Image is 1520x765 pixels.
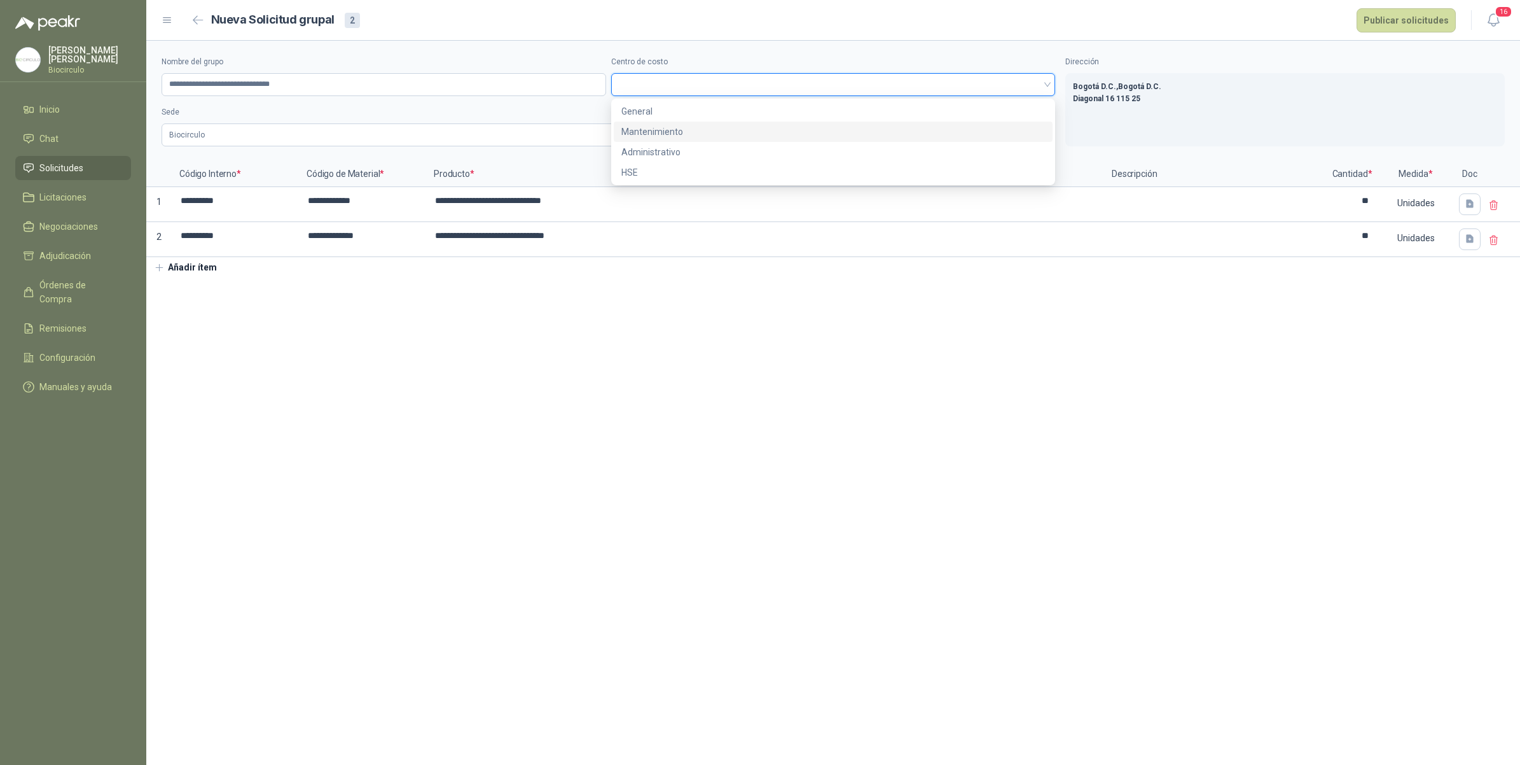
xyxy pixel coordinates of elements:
[15,273,131,311] a: Órdenes de Compra
[146,222,172,257] p: 2
[1073,93,1497,105] p: Diagonal 16 115 25
[614,101,1053,122] div: General
[15,156,131,180] a: Solicitudes
[614,142,1053,162] div: Administrativo
[39,249,91,263] span: Adjudicación
[1357,8,1456,32] button: Publicar solicitudes
[1482,9,1505,32] button: 16
[48,46,131,64] p: [PERSON_NAME] [PERSON_NAME]
[48,66,131,74] p: Biocirculo
[621,104,1046,118] div: General
[1379,188,1453,218] div: Unidades
[39,190,86,204] span: Licitaciones
[39,351,95,365] span: Configuración
[15,375,131,399] a: Manuales y ayuda
[1454,162,1486,187] p: Doc
[172,162,299,187] p: Código Interno
[39,161,83,175] span: Solicitudes
[146,257,225,279] button: Añadir ítem
[15,214,131,239] a: Negociaciones
[299,162,426,187] p: Código de Material
[621,125,1046,139] div: Mantenimiento
[15,97,131,122] a: Inicio
[1065,56,1505,68] label: Dirección
[1104,162,1327,187] p: Descripción
[1378,162,1454,187] p: Medida
[39,220,98,234] span: Negociaciones
[39,380,112,394] span: Manuales y ayuda
[39,321,86,335] span: Remisiones
[621,145,1046,159] div: Administrativo
[15,244,131,268] a: Adjudicación
[345,13,360,28] div: 2
[15,15,80,31] img: Logo peakr
[1073,81,1497,93] p: Bogotá D.C. , Bogotá D.C.
[162,56,606,68] label: Nombre del grupo
[611,56,1056,68] label: Centro de costo
[39,132,59,146] span: Chat
[1495,6,1512,18] span: 16
[621,165,1046,179] div: HSE
[15,316,131,340] a: Remisiones
[15,346,131,370] a: Configuración
[16,48,40,72] img: Company Logo
[1327,162,1378,187] p: Cantidad
[15,185,131,209] a: Licitaciones
[1379,223,1453,253] div: Unidades
[426,162,1104,187] p: Producto
[169,125,1047,144] span: Biocirculo
[39,278,119,306] span: Órdenes de Compra
[211,11,335,29] h2: Nueva Solicitud grupal
[15,127,131,151] a: Chat
[614,162,1053,183] div: HSE
[162,106,1055,118] label: Sede
[39,102,60,116] span: Inicio
[146,187,172,222] p: 1
[614,122,1053,142] div: Mantenimiento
